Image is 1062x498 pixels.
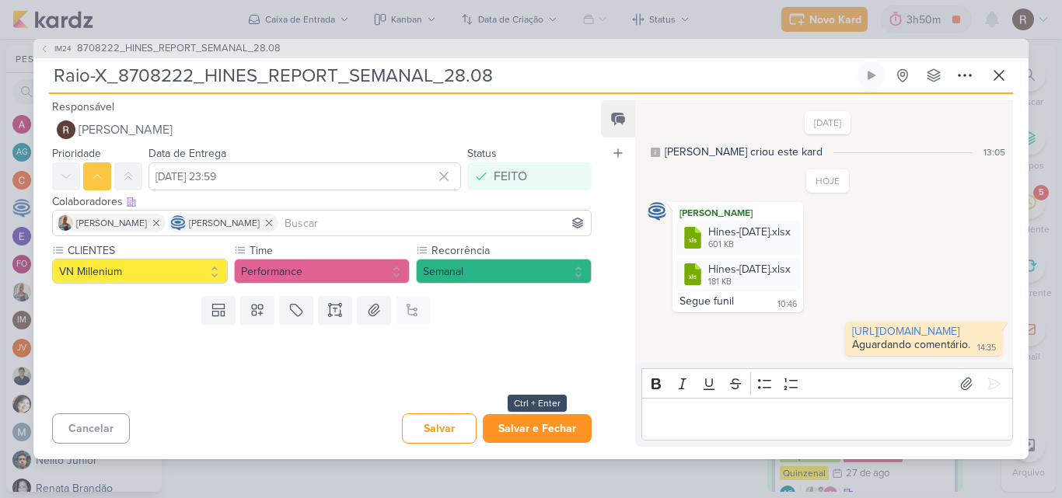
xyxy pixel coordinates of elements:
div: FEITO [494,167,527,186]
div: Hines-Agosto-20-27.xlsx [676,258,800,291]
input: Kard Sem Título [49,61,854,89]
div: Segue funil [679,294,734,308]
button: IM24 8708222_HINES_REPORT_SEMANAL_28.08 [40,41,281,57]
span: IM24 [52,43,74,54]
label: Prioridade [52,147,101,160]
div: Ligar relógio [865,69,878,82]
div: 601 KB [708,239,791,251]
label: CLIENTES [66,242,228,259]
button: Semanal [416,259,592,284]
div: Aguardando comentário. [852,338,970,351]
label: Data de Entrega [148,147,226,160]
a: [URL][DOMAIN_NAME] [852,325,959,338]
div: [PERSON_NAME] [676,205,800,221]
button: Salvar e Fechar [483,414,592,443]
div: Hines-[DATE].xlsx [708,261,791,277]
label: Status [467,147,497,160]
button: Performance [234,259,410,284]
div: 14:35 [977,342,996,354]
span: [PERSON_NAME] [189,216,260,230]
div: Hines-Agosto-01-27.xlsx [676,221,800,254]
input: Buscar [281,214,588,232]
button: Salvar [402,413,477,444]
img: Iara Santos [58,215,73,231]
div: Editor editing area: main [641,398,1013,441]
span: [PERSON_NAME] [76,216,147,230]
button: Cancelar [52,413,130,444]
div: [PERSON_NAME] criou este kard [665,144,823,160]
img: Caroline Traven De Andrade [170,215,186,231]
input: Select a date [148,162,461,190]
div: 13:05 [983,145,1005,159]
label: Time [248,242,410,259]
button: VN Millenium [52,259,228,284]
div: 181 KB [708,276,791,288]
button: [PERSON_NAME] [52,116,592,144]
span: 8708222_HINES_REPORT_SEMANAL_28.08 [77,41,281,57]
img: Caroline Traven De Andrade [648,202,666,221]
div: Colaboradores [52,193,592,210]
button: FEITO [467,162,592,190]
div: Editor toolbar [641,368,1013,399]
div: 10:46 [777,298,797,311]
label: Responsável [52,100,114,113]
span: [PERSON_NAME] [79,120,173,139]
div: Ctrl + Enter [508,395,567,412]
div: Hines-[DATE].xlsx [708,224,791,240]
label: Recorrência [430,242,592,259]
img: Rafael Dornelles [57,120,75,139]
